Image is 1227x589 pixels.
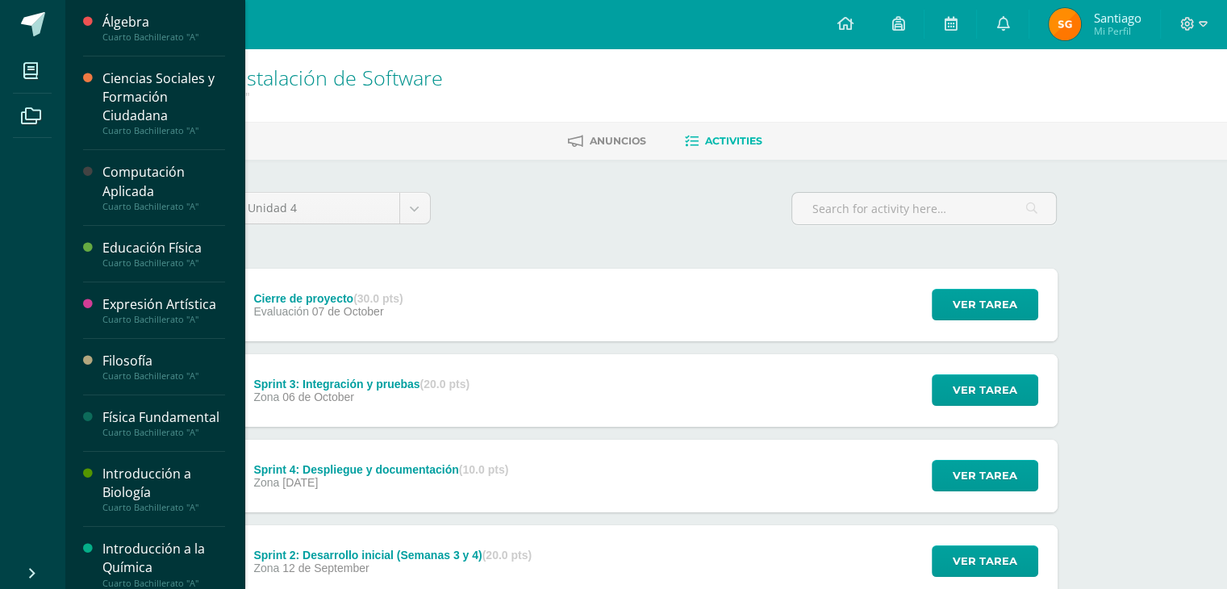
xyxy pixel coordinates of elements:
strong: (10.0 pts) [459,463,508,476]
div: Cuarto Bachillerato "A" [102,31,225,43]
span: 07 de October [312,305,384,318]
a: Introducción a BiologíaCuarto Bachillerato "A" [102,465,225,513]
div: Sprint 2: Desarrollo inicial (Semanas 3 y 4) [253,549,532,562]
input: Search for activity here… [792,193,1056,224]
div: Cuarto Bachillerato "A" [102,314,225,325]
div: Cuarto Bachillerato "A" [102,578,225,589]
div: Cierre de proyecto [253,292,403,305]
button: Ver tarea [932,460,1038,491]
div: Cuarto Bachillerato 'A' [126,89,443,104]
strong: (30.0 pts) [353,292,403,305]
a: Unidad 4 [236,193,430,223]
button: Ver tarea [932,289,1038,320]
img: 171acdde0336b7ec424173dcc9a5cf34.png [1049,8,1081,40]
div: Cuarto Bachillerato "A" [102,502,225,513]
span: Santiago [1093,10,1141,26]
a: Introducción a la QuímicaCuarto Bachillerato "A" [102,540,225,588]
a: Anuncios [568,128,646,154]
span: Ver tarea [953,290,1017,320]
a: ÁlgebraCuarto Bachillerato "A" [102,13,225,43]
span: [DATE] [282,476,318,489]
div: Filosofía [102,352,225,370]
strong: (20.0 pts) [420,378,470,391]
a: Sistemas e Instalación de Software [126,64,443,91]
span: Evaluación [253,305,309,318]
span: Anuncios [590,135,646,147]
div: Introducción a Biología [102,465,225,502]
strong: (20.0 pts) [482,549,532,562]
a: Activities [685,128,762,154]
h1: Sistemas e Instalación de Software [126,66,443,89]
div: Cuarto Bachillerato "A" [102,257,225,269]
div: Expresión Artística [102,295,225,314]
a: Expresión ArtísticaCuarto Bachillerato "A" [102,295,225,325]
a: Ciencias Sociales y Formación CiudadanaCuarto Bachillerato "A" [102,69,225,136]
div: Sprint 4: Despliegue y documentación [253,463,508,476]
div: Álgebra [102,13,225,31]
a: Educación FísicaCuarto Bachillerato "A" [102,239,225,269]
div: Educación Física [102,239,225,257]
button: Ver tarea [932,545,1038,577]
span: Mi Perfil [1093,24,1141,38]
span: 12 de September [282,562,369,574]
a: Computación AplicadaCuarto Bachillerato "A" [102,163,225,211]
div: Cuarto Bachillerato "A" [102,370,225,382]
div: Introducción a la Química [102,540,225,577]
span: Ver tarea [953,375,1017,405]
span: Zona [253,476,279,489]
span: Ver tarea [953,546,1017,576]
span: 06 de October [282,391,354,403]
span: Zona [253,391,279,403]
div: Cuarto Bachillerato "A" [102,427,225,438]
button: Ver tarea [932,374,1038,406]
span: Activities [705,135,762,147]
span: Zona [253,562,279,574]
div: Física Fundamental [102,408,225,427]
a: Física FundamentalCuarto Bachillerato "A" [102,408,225,438]
span: Unidad 4 [248,193,387,223]
div: Sprint 3: Integración y pruebas [253,378,470,391]
a: FilosofíaCuarto Bachillerato "A" [102,352,225,382]
span: Ver tarea [953,461,1017,491]
div: Computación Aplicada [102,163,225,200]
div: Cuarto Bachillerato "A" [102,201,225,212]
div: Ciencias Sociales y Formación Ciudadana [102,69,225,125]
div: Cuarto Bachillerato "A" [102,125,225,136]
